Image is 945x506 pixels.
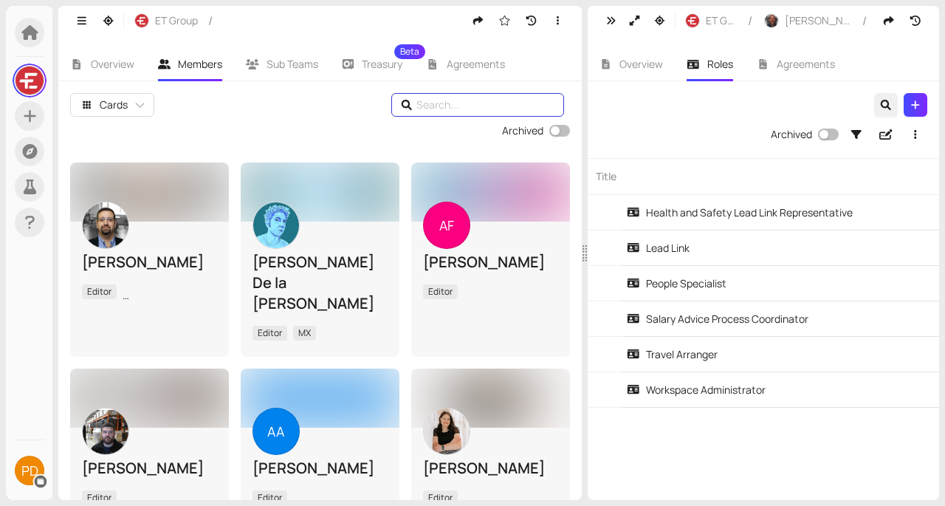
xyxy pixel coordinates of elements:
span: Editor [252,490,287,505]
span: ET Group [155,13,198,29]
span: Roles [707,57,733,71]
div: People Specialist [627,276,726,292]
span: Members [178,57,222,71]
img: MUUbtyfDCS.jpeg [253,202,299,248]
sup: Beta [394,44,425,59]
span: Editor [423,284,458,299]
a: Salary Advice Process Coordinator [627,301,915,336]
span: Editor [423,490,458,505]
a: People Specialist [627,266,915,301]
div: Salary Advice Process Coordinator [627,311,808,327]
span: Agreements [447,57,505,71]
button: ET Group [678,9,744,33]
img: r-RjKx4yED.jpeg [686,14,699,27]
a: Workspace Administrator [627,372,915,407]
span: Editor [82,490,117,505]
button: ET Group [127,9,205,33]
div: [PERSON_NAME] [252,458,388,479]
div: [PERSON_NAME] De la [PERSON_NAME] [252,252,388,314]
div: [PERSON_NAME] [82,252,217,273]
a: Health and Safety Lead Link Representative [627,195,915,230]
div: [PERSON_NAME] [423,252,558,273]
input: Search... [416,97,543,113]
a: Travel Arranger [627,337,915,372]
span: Editor [82,284,117,299]
a: Lead Link [627,230,915,265]
img: w-OFKxKpDq.jpeg [83,202,128,248]
span: Treasury [362,59,402,69]
span: Editor [252,326,287,341]
img: UV44Hb5cJh.jpeg [765,14,778,27]
div: [PERSON_NAME] [423,458,558,479]
img: LsfHRQdbm8.jpeg [16,66,44,95]
span: Overview [619,57,663,71]
div: Travel Arranger [627,346,718,363]
div: Title [588,159,945,194]
button: [PERSON_NAME] [757,9,859,33]
span: MX [293,326,316,341]
div: [PERSON_NAME] [82,458,217,479]
img: 3wPGBsTVxs.jpeg [424,408,470,454]
span: Agreements [777,57,835,71]
span: AF [439,202,454,249]
span: PD [21,456,38,485]
div: Lead Link [627,240,690,256]
img: r-RjKx4yED.jpeg [135,14,148,27]
div: Health and Safety Lead Link Representative [627,205,853,221]
div: Archived [771,126,812,143]
div: Archived [502,123,543,139]
span: Sub Teams [267,57,318,71]
span: AA [267,408,284,455]
span: Overview [91,57,134,71]
img: ZPzRJDT30f.jpeg [83,408,128,454]
span: Cards [100,97,128,113]
span: ET Group [706,13,737,29]
div: Workspace Administrator [627,382,766,398]
span: [PERSON_NAME] [785,13,852,29]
